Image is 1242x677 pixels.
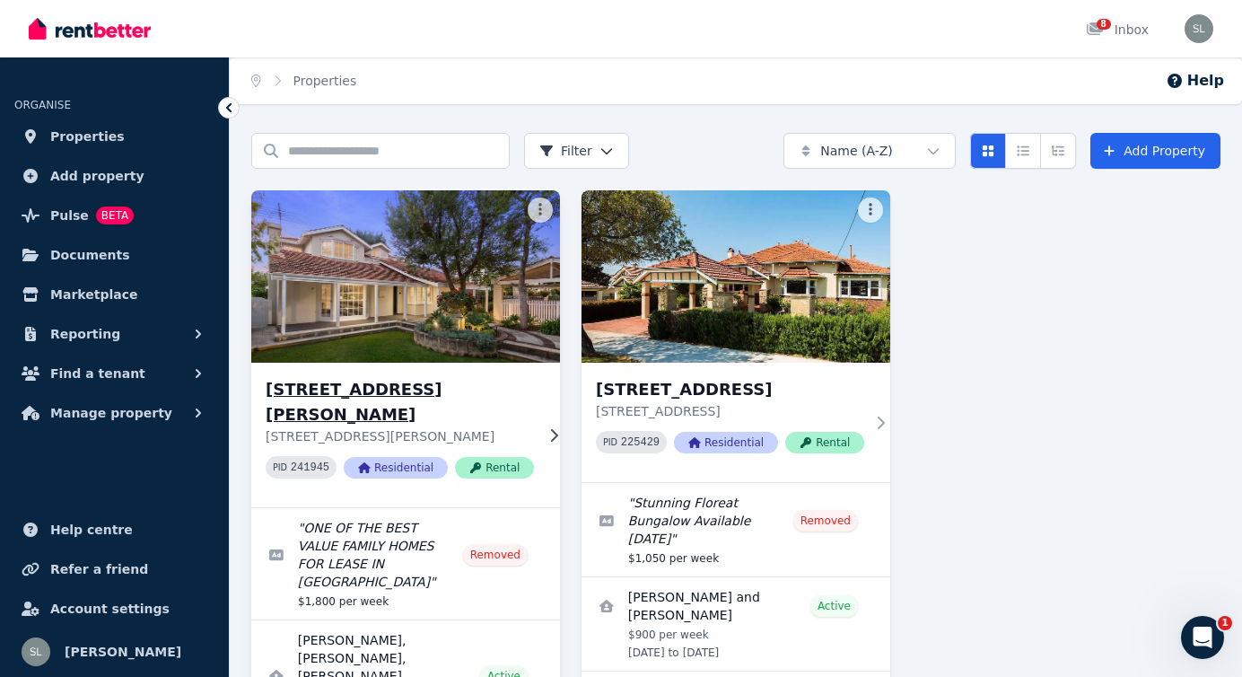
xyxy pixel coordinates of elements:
span: Find a tenant [50,363,145,384]
a: 269 Salvado Road, Floreat[STREET_ADDRESS][STREET_ADDRESS]PID 225429ResidentialRental [582,190,890,482]
span: [PERSON_NAME] [65,641,181,663]
a: Refer a friend [14,551,214,587]
span: Residential [674,432,778,453]
div: View options [970,133,1076,169]
img: 19A Walter Street, Claremont [243,186,567,367]
a: Help centre [14,512,214,548]
span: Marketplace [50,284,137,305]
a: Edit listing: Stunning Floreat Bungalow Available 20 September [582,483,890,576]
img: 269 Salvado Road, Floreat [582,190,890,363]
div: Inbox [1086,21,1149,39]
a: Documents [14,237,214,273]
button: Manage property [14,395,214,431]
a: Account settings [14,591,214,627]
button: Expanded list view [1040,133,1076,169]
span: ORGANISE [14,99,71,111]
img: RentBetter [29,15,151,42]
span: 8 [1097,19,1111,30]
a: Properties [293,74,357,88]
a: PulseBETA [14,198,214,233]
a: Edit listing: ONE OF THE BEST VALUE FAMILY HOMES FOR LEASE IN CLAREMONT [251,508,560,620]
span: Reporting [50,323,120,345]
button: Reporting [14,316,214,352]
small: PID [273,462,287,472]
code: 241945 [291,462,329,474]
span: BETA [96,207,134,224]
span: Rental [455,457,534,479]
button: Card view [970,133,1006,169]
h3: [STREET_ADDRESS] [596,377,864,402]
code: 225429 [621,436,660,449]
button: Name (A-Z) [783,133,956,169]
a: 19A Walter Street, Claremont[STREET_ADDRESS][PERSON_NAME][STREET_ADDRESS][PERSON_NAME]PID 241945R... [251,190,560,507]
span: Pulse [50,205,89,226]
p: [STREET_ADDRESS] [596,402,864,420]
a: Marketplace [14,277,214,312]
p: [STREET_ADDRESS][PERSON_NAME] [266,427,534,445]
span: 1 [1218,616,1232,630]
span: Account settings [50,598,170,620]
button: Help [1166,70,1224,92]
button: Compact list view [1005,133,1041,169]
a: Properties [14,119,214,154]
button: Filter [524,133,629,169]
span: Filter [539,142,592,160]
small: PID [603,437,617,447]
button: More options [528,198,553,223]
span: Name (A-Z) [820,142,893,160]
span: Documents [50,244,130,266]
span: Manage property [50,402,172,424]
a: View details for Chris and Shadna Hamilton [582,577,890,671]
span: Help centre [50,519,133,541]
iframe: Intercom live chat [1181,616,1224,659]
h3: [STREET_ADDRESS][PERSON_NAME] [266,377,534,427]
span: Refer a friend [50,558,148,580]
a: Add Property [1090,133,1220,169]
button: Find a tenant [14,356,214,391]
img: Sean Lennon [1185,14,1213,43]
button: More options [858,198,883,223]
nav: Breadcrumb [230,57,378,104]
a: Add property [14,158,214,194]
span: Rental [785,432,864,453]
span: Residential [344,457,448,479]
span: Add property [50,165,144,187]
span: Properties [50,126,125,147]
img: Sean Lennon [22,637,50,666]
